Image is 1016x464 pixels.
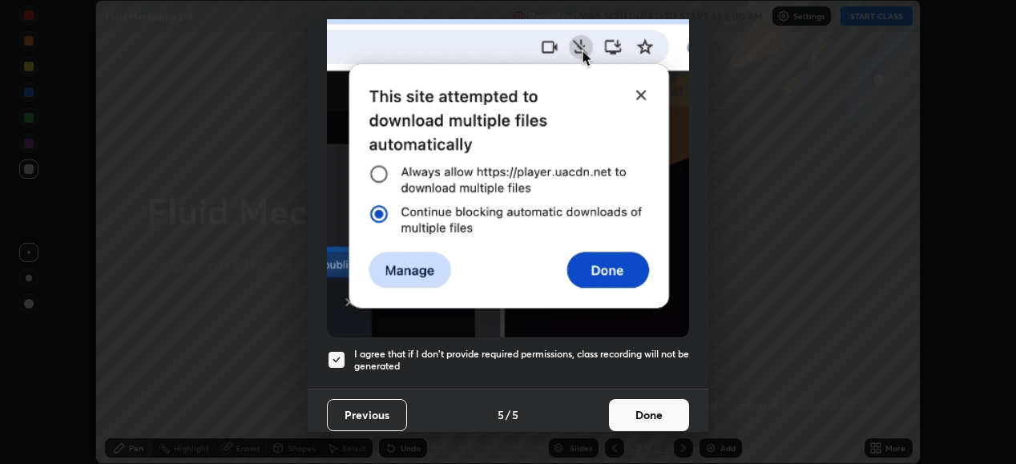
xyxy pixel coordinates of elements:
button: Previous [327,399,407,431]
h5: I agree that if I don't provide required permissions, class recording will not be generated [354,348,689,373]
h4: / [506,406,510,423]
h4: 5 [498,406,504,423]
h4: 5 [512,406,518,423]
button: Done [609,399,689,431]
